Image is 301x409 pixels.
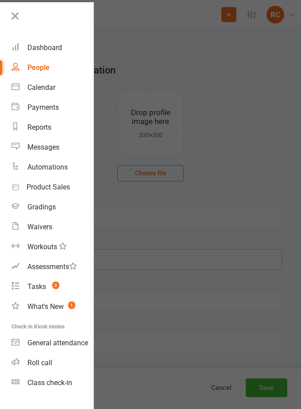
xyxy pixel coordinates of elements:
[12,333,93,353] a: General attendance kiosk mode
[52,282,59,289] span: 2
[27,339,88,347] div: General attendance
[12,38,93,58] a: Dashboard
[27,123,51,131] div: Reports
[68,301,75,309] span: 1
[27,83,55,92] div: Calendar
[27,43,62,52] div: Dashboard
[12,177,93,197] a: Product Sales
[27,203,56,211] div: Gradings
[27,183,70,191] div: Product Sales
[12,217,93,237] a: Waivers
[12,58,93,77] a: People
[27,223,52,231] div: Waivers
[27,243,57,251] div: Workouts
[12,237,93,257] a: Workouts
[12,97,93,117] a: Payments
[27,378,72,387] div: Class check-in
[27,163,68,171] div: Automations
[12,137,93,157] a: Messages
[12,157,93,177] a: Automations
[12,197,93,217] a: Gradings
[12,353,93,373] a: Roll call
[27,262,77,271] div: Assessments
[12,277,93,297] a: Tasks 2
[27,282,46,291] div: Tasks
[27,302,64,311] div: What's New
[27,359,52,367] div: Roll call
[27,103,59,112] div: Payments
[27,63,50,72] div: People
[12,77,93,97] a: Calendar
[12,257,93,277] a: Assessments
[12,297,93,316] a: What's New1
[27,143,59,151] div: Messages
[12,117,93,137] a: Reports
[12,373,93,393] a: Class kiosk mode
